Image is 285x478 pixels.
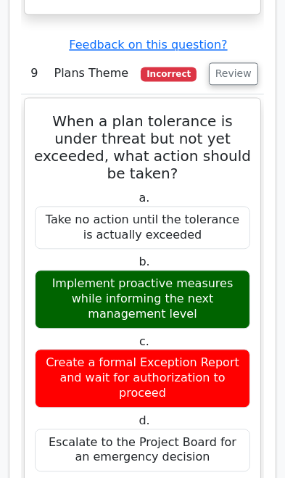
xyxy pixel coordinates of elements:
[33,112,252,182] h5: When a plan tolerance is under threat but not yet exceeded, what action should be taken?
[141,67,197,81] span: Incorrect
[139,191,150,205] span: a.
[35,349,250,407] div: Create a formal Exception Report and wait for authorization to proceed
[48,53,136,94] td: Plans Theme
[139,334,149,348] span: c.
[35,270,250,328] div: Implement proactive measures while informing the next management level
[35,206,250,250] div: Take no action until the tolerance is actually exceeded
[69,38,227,51] a: Feedback on this question?
[35,429,250,472] div: Escalate to the Project Board for an emergency decision
[209,62,258,85] button: Review
[21,53,48,94] td: 9
[139,413,149,427] span: d.
[139,255,149,268] span: b.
